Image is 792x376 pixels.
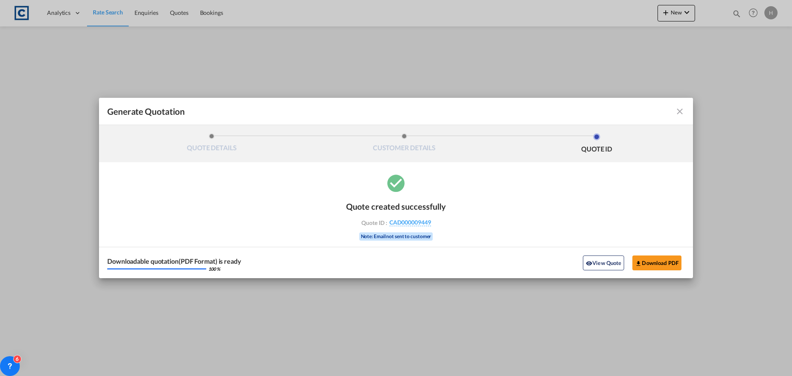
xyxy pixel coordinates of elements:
[348,219,444,226] div: Quote ID :
[583,255,624,270] button: icon-eyeView Quote
[675,106,685,116] md-icon: icon-close fg-AAA8AD cursor m-0
[635,260,642,267] md-icon: icon-download
[359,232,433,241] div: Note: Email not sent to customer
[500,133,693,156] li: QUOTE ID
[99,98,693,278] md-dialog: Generate QuotationQUOTE ...
[346,201,446,211] div: Quote created successfully
[586,260,592,267] md-icon: icon-eye
[308,133,501,156] li: CUSTOMER DETAILS
[208,267,220,271] div: 100 %
[632,255,681,270] button: Download PDF
[389,219,431,226] span: CAD000009449
[386,173,406,193] md-icon: icon-checkbox-marked-circle
[107,106,185,117] span: Generate Quotation
[107,258,241,265] div: Downloadable quotation(PDF Format) is ready
[115,133,308,156] li: QUOTE DETAILS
